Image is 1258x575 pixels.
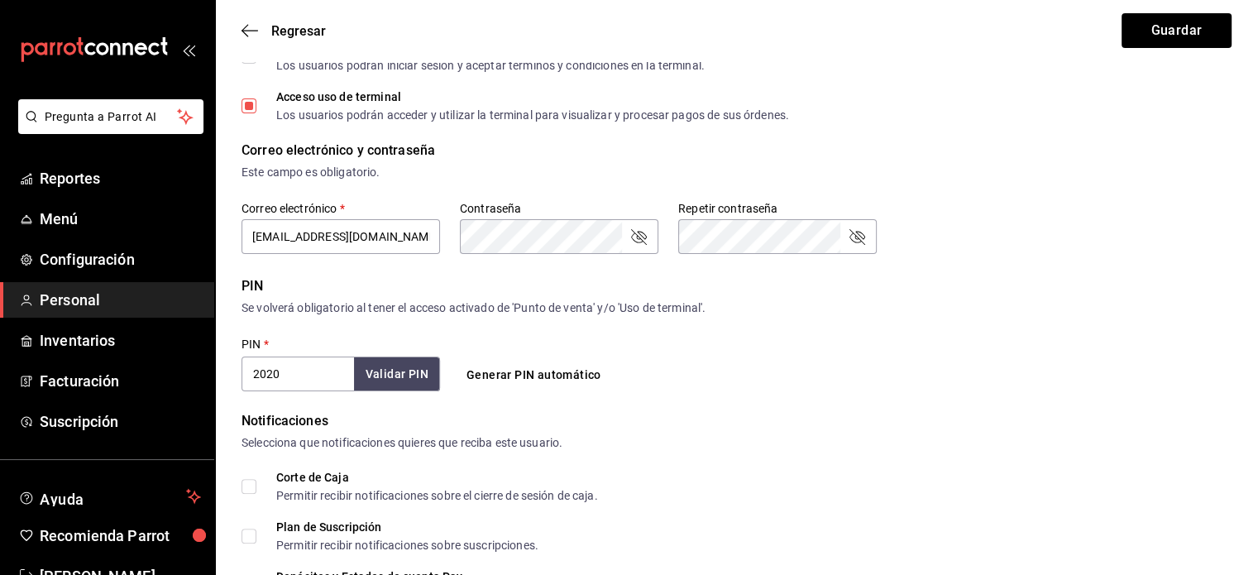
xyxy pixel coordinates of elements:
a: Pregunta a Parrot AI [12,120,203,137]
span: Inventarios [40,329,201,352]
span: Personal [40,289,201,311]
label: PIN [242,338,269,350]
div: Este campo es obligatorio. [242,164,1232,181]
button: Pregunta a Parrot AI [18,99,203,134]
div: Permitir recibir notificaciones sobre suscripciones. [276,539,538,551]
div: Notificaciones [242,411,1232,431]
label: Repetir contraseña [678,203,877,214]
div: Los usuarios podrán acceder y utilizar la terminal para visualizar y procesar pagos de sus órdenes. [276,109,789,121]
button: open_drawer_menu [182,43,195,56]
span: Reportes [40,167,201,189]
div: Plan de Suscripción [276,521,538,533]
div: Correo electrónico y contraseña [242,141,1232,161]
label: Correo electrónico [242,203,440,214]
input: 3 a 6 dígitos [242,357,354,391]
span: Regresar [271,23,326,39]
span: Recomienda Parrot [40,525,201,547]
div: Acceso uso de terminal [276,91,789,103]
span: Facturación [40,370,201,392]
span: Ayuda [40,486,179,506]
button: Validar PIN [354,357,440,391]
span: Suscripción [40,410,201,433]
div: Selecciona que notificaciones quieres que reciba este usuario. [242,434,1232,452]
button: Regresar [242,23,326,39]
div: PIN [242,276,1232,296]
span: Menú [40,208,201,230]
button: Guardar [1122,13,1232,48]
button: Generar PIN automático [460,360,608,391]
div: Permitir recibir notificaciones sobre el cierre de sesión de caja. [276,490,598,501]
div: Corte de Caja [276,472,598,483]
div: Se volverá obligatorio al tener el acceso activado de 'Punto de venta' y/o 'Uso de terminal'. [242,299,1232,317]
button: passwordField [847,227,867,247]
span: Configuración [40,248,201,271]
span: Pregunta a Parrot AI [45,108,178,126]
div: Los usuarios podrán iniciar sesión y aceptar términos y condiciones en la terminal. [276,60,705,71]
label: Contraseña [460,203,658,214]
input: ejemplo@gmail.com [242,219,440,254]
button: passwordField [629,227,648,247]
